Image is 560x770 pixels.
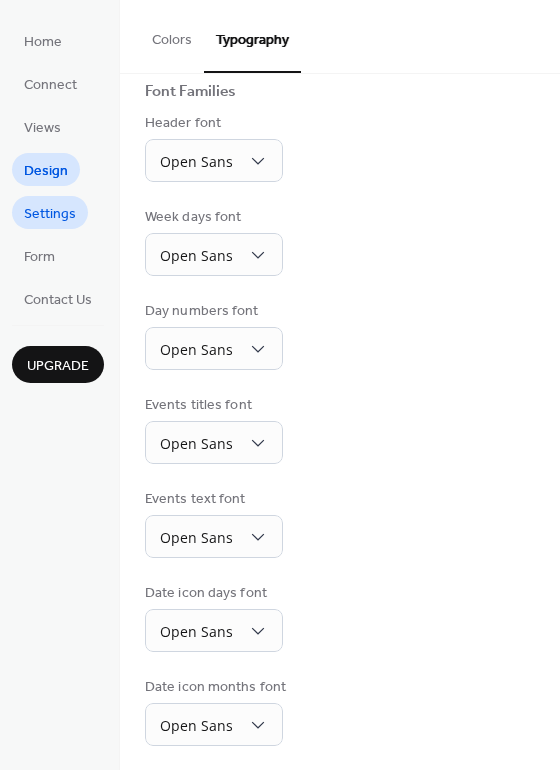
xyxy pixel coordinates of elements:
div: Font Families [145,82,236,103]
a: Contact Us [12,282,104,315]
div: Header font [145,113,279,134]
span: Open Sans [160,152,233,171]
span: Connect [24,75,77,96]
span: Views [24,118,61,139]
div: Events titles font [145,395,279,416]
a: Connect [12,67,89,100]
div: Day numbers font [145,301,279,322]
a: Views [12,110,73,143]
span: Open Sans [160,246,233,265]
span: Open Sans [160,716,233,735]
a: Settings [12,196,88,229]
a: Home [12,24,74,57]
a: Form [12,239,67,272]
span: Home [24,32,62,53]
div: Date icon days font [145,583,279,604]
div: Date icon months font [145,677,286,698]
span: Open Sans [160,340,233,359]
span: Contact Us [24,290,92,311]
div: Week days font [145,207,279,228]
span: Upgrade [27,356,89,377]
button: Upgrade [12,346,104,383]
div: Events text font [145,489,279,510]
span: Settings [24,204,76,225]
a: Design [12,153,80,186]
span: Design [24,161,68,182]
span: Open Sans [160,528,233,547]
span: Open Sans [160,622,233,641]
span: Form [24,247,55,268]
span: Open Sans [160,434,233,453]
